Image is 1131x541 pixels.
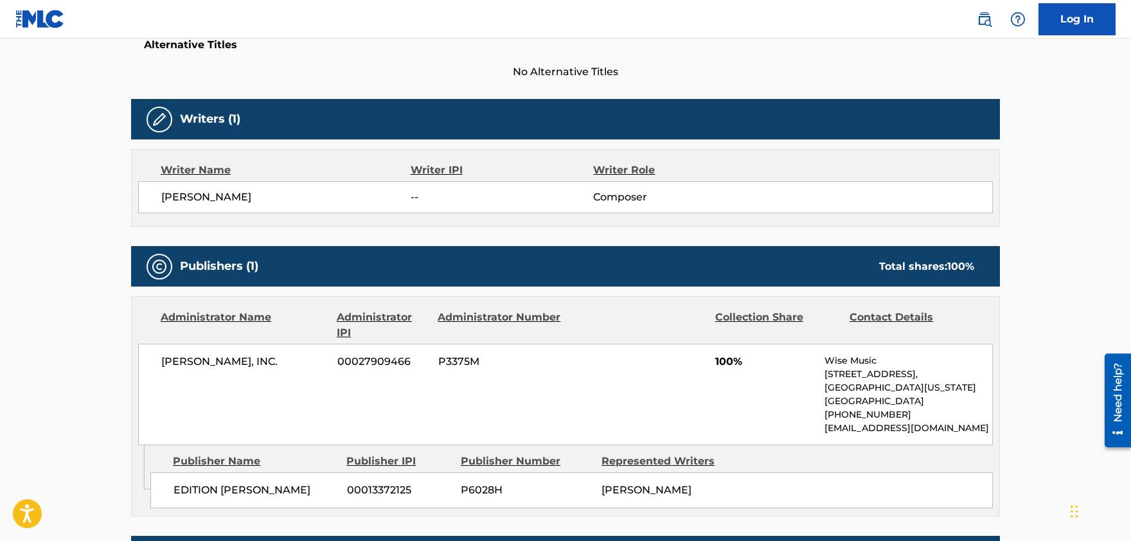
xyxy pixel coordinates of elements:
[337,310,428,341] div: Administrator IPI
[131,64,1000,80] span: No Alternative Titles
[824,368,992,381] p: [STREET_ADDRESS],
[173,454,337,469] div: Publisher Name
[347,483,451,498] span: 00013372125
[161,310,327,341] div: Administrator Name
[824,381,992,395] p: [GEOGRAPHIC_DATA][US_STATE]
[161,190,411,205] span: [PERSON_NAME]
[1038,3,1116,35] a: Log In
[715,310,840,341] div: Collection Share
[337,354,429,369] span: 00027909466
[180,259,258,274] h5: Publishers (1)
[161,163,411,178] div: Writer Name
[593,190,760,205] span: Composer
[15,10,65,28] img: MLC Logo
[1095,347,1131,454] iframe: Resource Center
[824,408,992,421] p: [PHONE_NUMBER]
[850,310,974,341] div: Contact Details
[461,454,592,469] div: Publisher Number
[411,190,593,205] span: --
[972,6,997,32] a: Public Search
[1067,479,1131,541] iframe: Chat Widget
[346,454,451,469] div: Publisher IPI
[174,483,337,498] span: EDITION [PERSON_NAME]
[1005,6,1031,32] div: Help
[824,354,992,368] p: Wise Music
[161,354,328,369] span: [PERSON_NAME], INC.
[593,163,760,178] div: Writer Role
[715,354,815,369] span: 100%
[824,421,992,435] p: [EMAIL_ADDRESS][DOMAIN_NAME]
[152,259,167,274] img: Publishers
[144,39,987,51] h5: Alternative Titles
[947,260,974,272] span: 100 %
[180,112,240,127] h5: Writers (1)
[824,395,992,408] p: [GEOGRAPHIC_DATA]
[601,484,691,496] span: [PERSON_NAME]
[879,259,974,274] div: Total shares:
[1071,492,1078,531] div: Drag
[977,12,992,27] img: search
[152,112,167,127] img: Writers
[438,310,562,341] div: Administrator Number
[601,454,733,469] div: Represented Writers
[461,483,592,498] span: P6028H
[411,163,594,178] div: Writer IPI
[438,354,563,369] span: P3375M
[1010,12,1026,27] img: help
